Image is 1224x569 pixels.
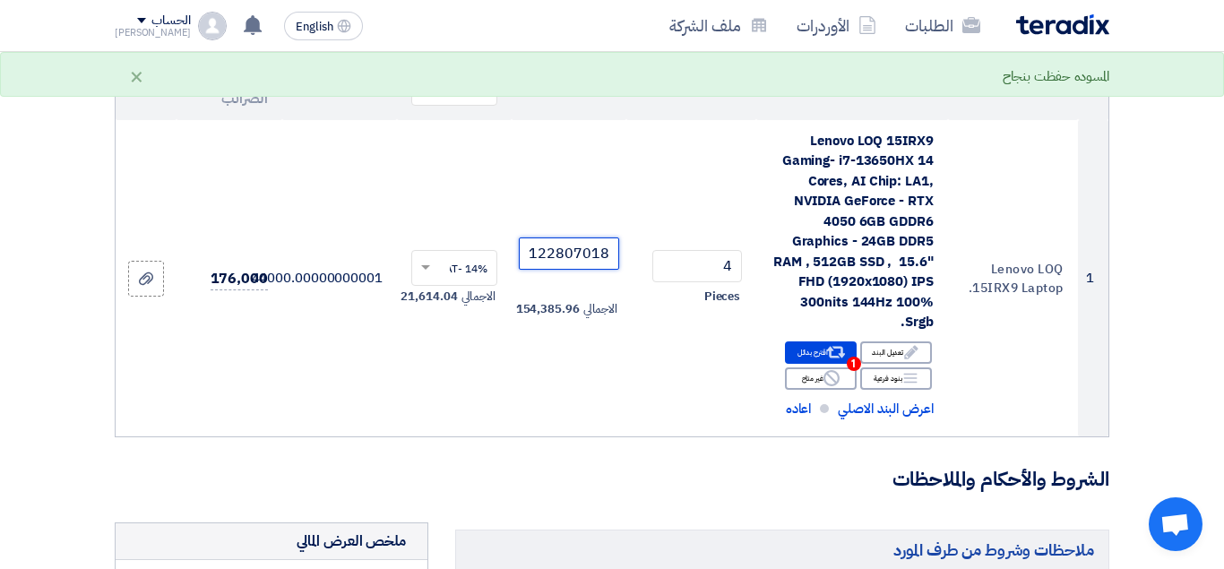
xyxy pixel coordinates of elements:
[652,250,742,282] input: RFQ_STEP1.ITEMS.2.AMOUNT_TITLE
[115,28,191,38] div: [PERSON_NAME]
[655,4,782,47] a: ملف الشركة
[151,13,190,29] div: الحساب
[786,399,812,419] span: اعاده
[1078,120,1108,437] td: 1
[771,131,933,332] div: Lenovo LOQ 15IRX9 Gaming- i7-13650HX 14 Cores, AI Chip: LA1, NVIDIA GeForce - RTX 4050 6GB GDDR6 ...
[296,21,333,33] span: English
[704,288,740,306] span: Pieces
[838,399,933,419] span: اعرض البند الاصلي
[583,300,617,318] span: الاجمالي
[115,466,1109,494] h3: الشروط والأحكام والملاحظات
[782,4,891,47] a: الأوردرات
[461,288,496,306] span: الاجمالي
[1149,497,1202,551] div: Open chat
[516,300,580,318] span: 154,385.96
[891,4,995,47] a: الطلبات
[847,357,861,371] span: 1
[785,341,857,364] div: اقترح بدائل
[860,367,932,390] div: بنود فرعية
[1003,66,1109,87] div: المسوده حفظت بنجاح
[401,288,457,306] span: 21,614.04
[282,120,397,437] td: 44000.00000000001
[198,12,227,40] img: profile_test.png
[211,268,268,290] span: 176,000
[860,341,932,364] div: تعديل البند
[297,530,406,552] div: ملخص العرض المالي
[948,120,1078,437] td: Lenovo LOQ 15IRX9 Laptop.
[785,367,857,390] div: غير متاح
[519,237,619,270] input: أدخل سعر الوحدة
[129,65,144,87] div: ×
[411,250,497,286] ng-select: VAT
[284,12,363,40] button: English
[1016,14,1109,35] img: Teradix logo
